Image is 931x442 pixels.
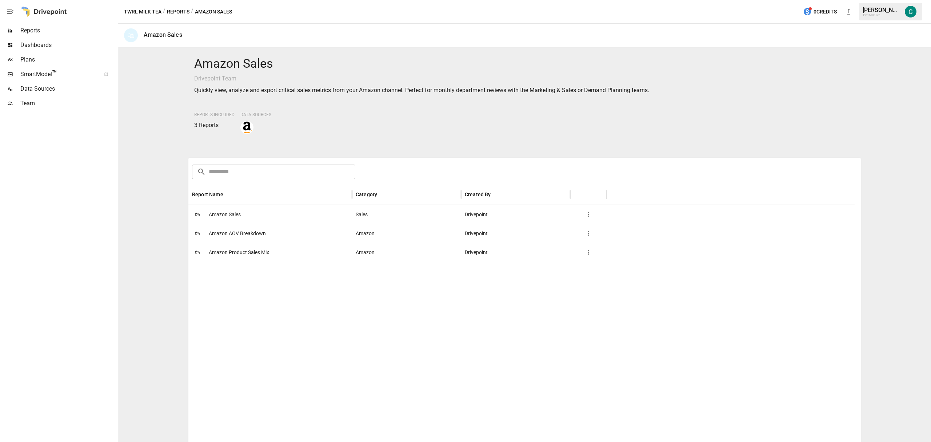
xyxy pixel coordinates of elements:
span: Amazon Sales [209,205,241,224]
span: Dashboards [20,41,116,50]
img: Gordon Hagedorn [905,6,916,17]
div: Report Name [192,192,223,197]
span: Plans [20,55,116,64]
div: Drivepoint [461,224,570,243]
h4: Amazon Sales [194,56,855,71]
span: 0 Credits [814,7,837,16]
div: Category [356,192,377,197]
span: Data Sources [20,84,116,93]
div: Twrl Milk Tea [863,13,900,17]
span: 🛍 [192,209,203,220]
span: Team [20,99,116,108]
div: / [191,7,193,16]
div: [PERSON_NAME] [863,7,900,13]
div: / [163,7,165,16]
div: 🛍 [124,28,138,42]
button: Sort [378,189,388,200]
span: Reports [20,26,116,35]
p: 3 Reports [194,121,235,130]
div: Sales [352,205,461,224]
span: 🛍 [192,247,203,258]
button: Sort [224,189,234,200]
div: Amazon [352,243,461,262]
p: Drivepoint Team [194,74,855,83]
img: amazon [241,122,253,133]
span: Data Sources [240,112,271,117]
p: Quickly view, analyze and export critical sales metrics from your Amazon channel. Perfect for mon... [194,86,855,95]
span: 🛍 [192,228,203,239]
div: Drivepoint [461,243,570,262]
button: Sort [492,189,502,200]
button: Twrl Milk Tea [124,7,161,16]
button: Gordon Hagedorn [900,1,921,22]
span: Reports Included [194,112,235,117]
span: Amazon AOV Breakdown [209,224,266,243]
button: 0Credits [800,5,840,19]
span: SmartModel [20,70,96,79]
div: Amazon Sales [144,31,182,38]
div: Created By [465,192,491,197]
button: Reports [167,7,189,16]
button: New version available, click to update! [842,4,856,19]
div: Drivepoint [461,205,570,224]
div: Amazon [352,224,461,243]
span: Amazon Product Sales Mix [209,243,269,262]
span: ™ [52,69,57,78]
